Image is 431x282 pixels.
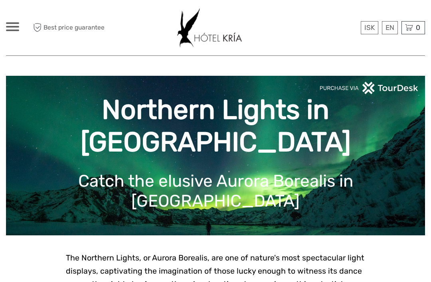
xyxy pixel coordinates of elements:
[319,82,419,94] img: PurchaseViaTourDeskwhite.png
[415,24,421,32] span: 0
[31,21,111,34] span: Best price guarantee
[364,24,375,32] span: ISK
[177,8,241,47] img: 532-e91e591f-ac1d-45f7-9962-d0f146f45aa0_logo_big.jpg
[18,94,413,158] h1: Northern Lights in [GEOGRAPHIC_DATA]
[382,21,398,34] div: EN
[18,171,413,211] h1: Catch the elusive Aurora Borealis in [GEOGRAPHIC_DATA]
